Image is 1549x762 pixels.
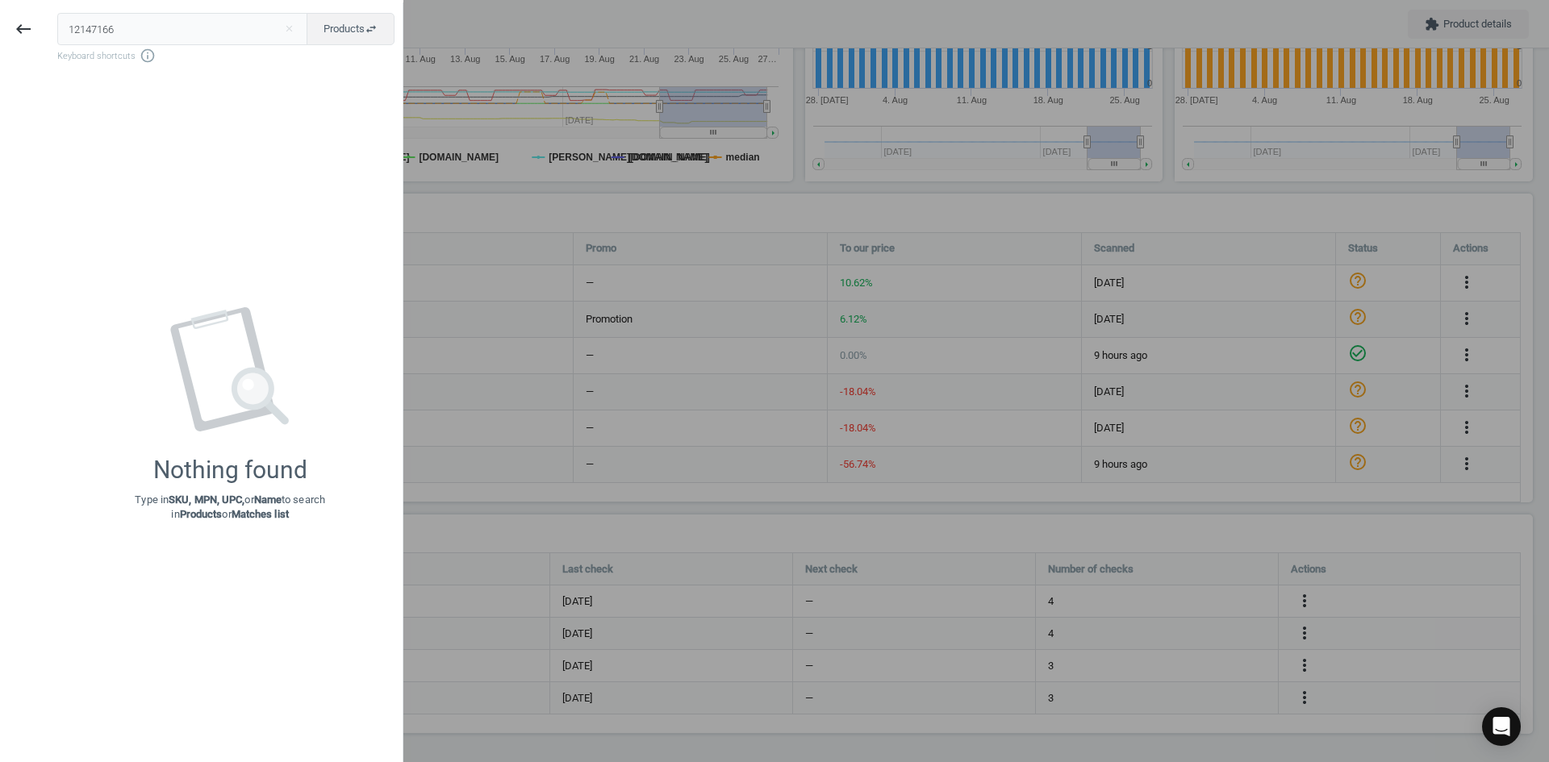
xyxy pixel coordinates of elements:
[277,22,301,36] button: Close
[57,13,308,45] input: Enter the SKU or product name
[254,493,282,506] strong: Name
[140,48,156,64] i: info_outline
[365,23,378,35] i: swap_horiz
[14,19,33,39] i: keyboard_backspace
[5,10,42,48] button: keyboard_backspace
[153,456,307,485] div: Nothing found
[180,508,223,520] strong: Products
[169,493,244,506] strong: SKU, MPN, UPC,
[1482,707,1521,746] div: Open Intercom Messenger
[324,22,378,36] span: Products
[57,48,395,64] span: Keyboard shortcuts
[135,493,325,522] p: Type in or to search in or
[232,508,289,520] strong: Matches list
[307,13,395,45] button: Productsswap_horiz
